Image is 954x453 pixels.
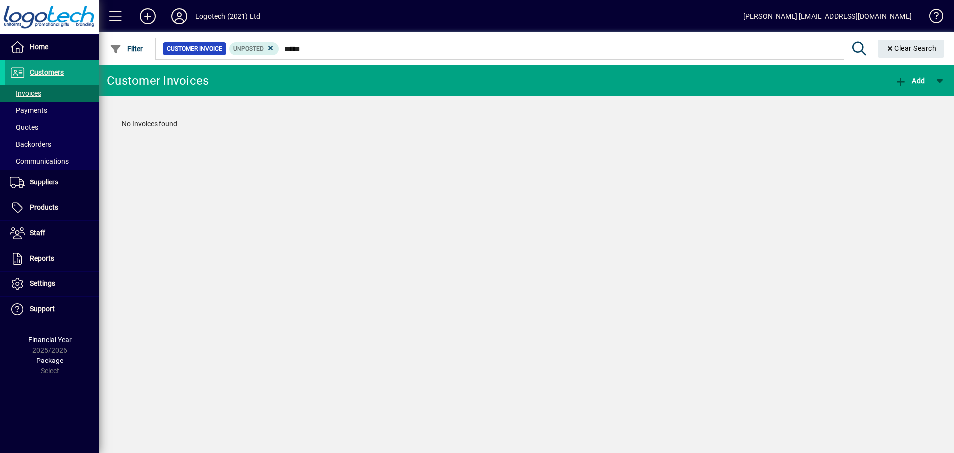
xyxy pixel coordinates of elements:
span: Customers [30,68,64,76]
span: Clear Search [886,44,937,52]
a: Suppliers [5,170,99,195]
button: Clear [878,40,945,58]
span: Customer Invoice [167,44,222,54]
div: No Invoices found [112,109,942,139]
a: Settings [5,272,99,296]
a: Knowledge Base [922,2,942,34]
span: Filter [110,45,143,53]
a: Quotes [5,119,99,136]
a: Payments [5,102,99,119]
a: Communications [5,153,99,170]
div: Logotech (2021) Ltd [195,8,260,24]
span: Invoices [10,90,41,97]
div: Customer Invoices [107,73,209,89]
span: Reports [30,254,54,262]
span: Package [36,357,63,364]
span: Unposted [233,45,264,52]
span: Add [895,77,925,85]
span: Communications [10,157,69,165]
span: Staff [30,229,45,237]
button: Profile [163,7,195,25]
span: Financial Year [28,336,72,344]
a: Support [5,297,99,322]
span: Payments [10,106,47,114]
button: Filter [107,40,146,58]
span: Settings [30,279,55,287]
a: Staff [5,221,99,246]
span: Suppliers [30,178,58,186]
button: Add [132,7,163,25]
span: Products [30,203,58,211]
span: Backorders [10,140,51,148]
a: Invoices [5,85,99,102]
span: Support [30,305,55,313]
a: Backorders [5,136,99,153]
div: [PERSON_NAME] [EMAIL_ADDRESS][DOMAIN_NAME] [743,8,912,24]
a: Products [5,195,99,220]
a: Reports [5,246,99,271]
a: Home [5,35,99,60]
span: Home [30,43,48,51]
span: Quotes [10,123,38,131]
mat-chip: Customer Invoice Status: Unposted [229,42,279,55]
button: Add [892,72,927,90]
